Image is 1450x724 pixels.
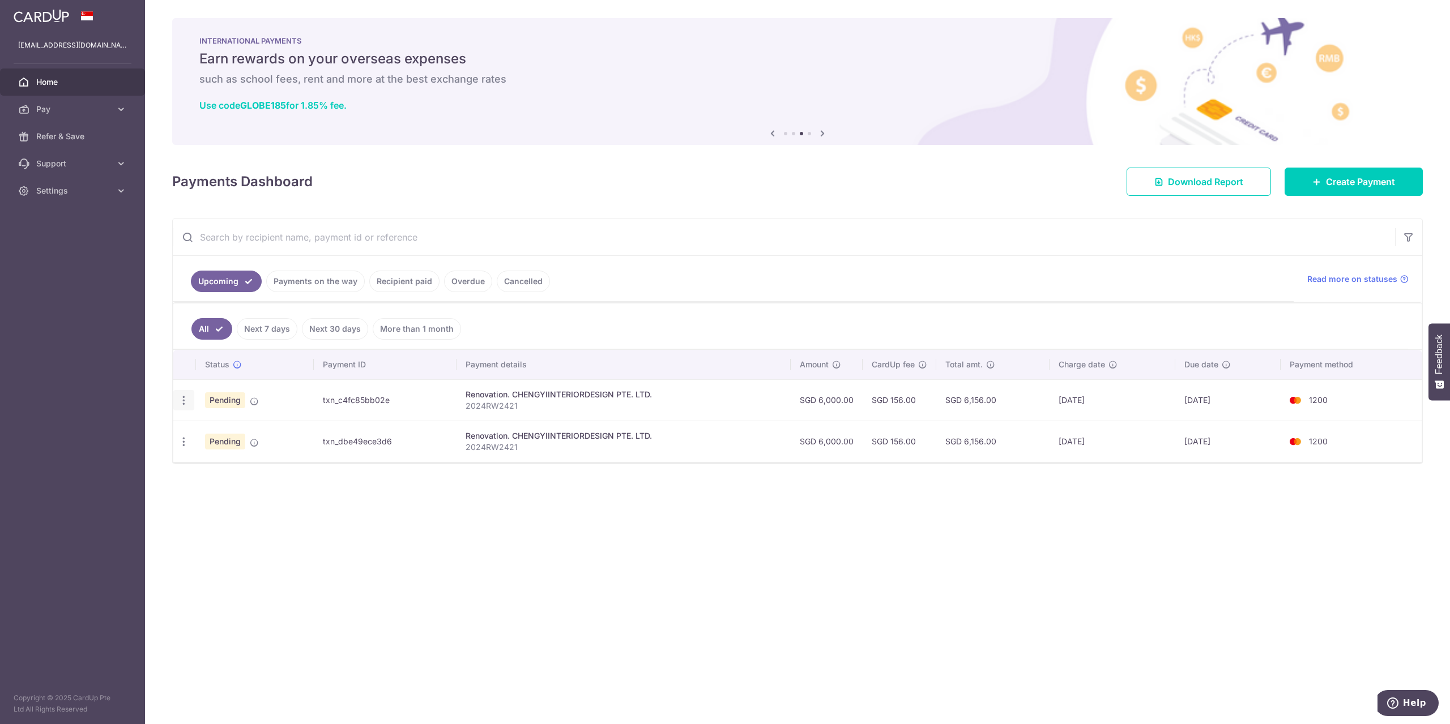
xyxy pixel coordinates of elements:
[1281,350,1422,379] th: Payment method
[36,131,111,142] span: Refer & Save
[466,442,782,453] p: 2024RW2421
[172,18,1423,145] img: International Payment Banner
[191,318,232,340] a: All
[36,185,111,196] span: Settings
[1284,393,1307,407] img: Bank Card
[314,350,457,379] th: Payment ID
[240,100,286,111] b: GLOBE185
[863,421,936,462] td: SGD 156.00
[945,359,983,370] span: Total amt.
[14,9,69,23] img: CardUp
[466,400,782,412] p: 2024RW2421
[863,379,936,421] td: SGD 156.00
[800,359,829,370] span: Amount
[1127,168,1271,196] a: Download Report
[1175,379,1281,421] td: [DATE]
[173,219,1395,255] input: Search by recipient name, payment id or reference
[199,100,347,111] a: Use codeGLOBE185for 1.85% fee.
[314,379,457,421] td: txn_c4fc85bb02e
[369,271,440,292] a: Recipient paid
[199,36,1396,45] p: INTERNATIONAL PAYMENTS
[936,379,1050,421] td: SGD 6,156.00
[172,172,313,192] h4: Payments Dashboard
[457,350,791,379] th: Payment details
[791,379,863,421] td: SGD 6,000.00
[497,271,550,292] a: Cancelled
[191,271,262,292] a: Upcoming
[302,318,368,340] a: Next 30 days
[18,40,127,51] p: [EMAIL_ADDRESS][DOMAIN_NAME]
[1168,175,1243,189] span: Download Report
[1050,421,1175,462] td: [DATE]
[1326,175,1395,189] span: Create Payment
[373,318,461,340] a: More than 1 month
[1309,436,1328,446] span: 1200
[314,421,457,462] td: txn_dbe49ece3d6
[1050,379,1175,421] td: [DATE]
[444,271,492,292] a: Overdue
[466,389,782,400] div: Renovation. CHENGYIINTERIORDESIGN PTE. LTD.
[1059,359,1105,370] span: Charge date
[1184,359,1218,370] span: Due date
[237,318,297,340] a: Next 7 days
[1307,273,1409,285] a: Read more on statuses
[872,359,915,370] span: CardUp fee
[199,50,1396,68] h5: Earn rewards on your overseas expenses
[791,421,863,462] td: SGD 6,000.00
[1284,435,1307,448] img: Bank Card
[1285,168,1423,196] a: Create Payment
[1175,421,1281,462] td: [DATE]
[1377,690,1439,718] iframe: Opens a widget where you can find more information
[1434,335,1444,374] span: Feedback
[36,76,111,88] span: Home
[36,104,111,115] span: Pay
[205,359,229,370] span: Status
[205,434,245,449] span: Pending
[1307,273,1397,285] span: Read more on statuses
[199,72,1396,86] h6: such as school fees, rent and more at the best exchange rates
[205,392,245,408] span: Pending
[36,158,111,169] span: Support
[936,421,1050,462] td: SGD 6,156.00
[1428,323,1450,400] button: Feedback - Show survey
[1309,395,1328,405] span: 1200
[466,430,782,442] div: Renovation. CHENGYIINTERIORDESIGN PTE. LTD.
[266,271,365,292] a: Payments on the way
